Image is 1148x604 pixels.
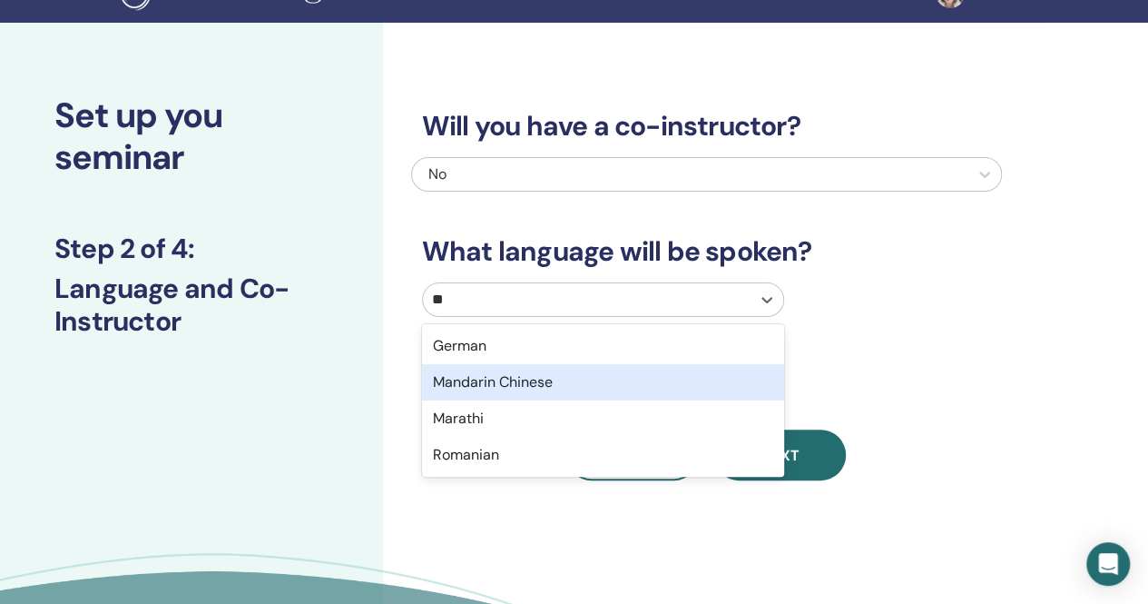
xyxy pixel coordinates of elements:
div: Open Intercom Messenger [1086,542,1130,586]
h3: Language and Co-Instructor [54,272,329,338]
h2: Set up you seminar [54,95,329,178]
h3: Step 2 of 4 : [54,233,329,265]
h3: What language will be spoken? [411,235,1002,268]
h3: Will you have a co-instructor? [411,110,1002,143]
span: No [428,164,446,183]
div: Romanian [422,437,784,473]
div: Marathi [422,401,784,437]
div: German [422,328,784,364]
div: Mandarin Chinese [422,364,784,401]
